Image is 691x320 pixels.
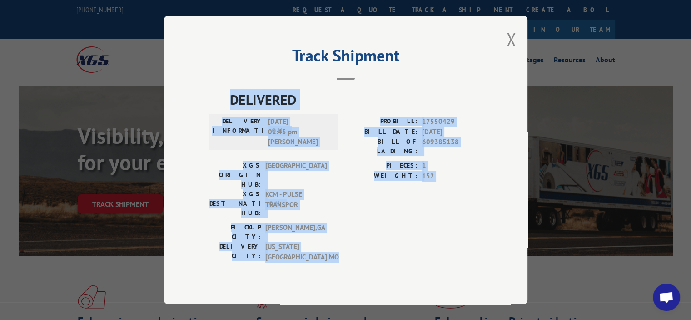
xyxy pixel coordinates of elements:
[212,117,263,147] label: DELIVERY INFORMATION:
[265,161,327,189] span: [GEOGRAPHIC_DATA]
[346,117,418,127] label: PROBILL:
[346,137,418,156] label: BILL OF LADING:
[346,127,418,137] label: BILL DATE:
[653,284,680,311] div: Open chat
[230,89,482,110] span: DELIVERED
[422,171,482,182] span: 152
[265,189,327,218] span: KCM - PULSE TRANSPOR
[209,242,261,262] label: DELIVERY CITY:
[422,127,482,137] span: [DATE]
[209,189,261,218] label: XGS DESTINATION HUB:
[209,223,261,242] label: PICKUP CITY:
[209,49,482,66] h2: Track Shipment
[422,161,482,171] span: 1
[346,161,418,171] label: PIECES:
[346,171,418,182] label: WEIGHT:
[265,242,327,262] span: [US_STATE][GEOGRAPHIC_DATA] , MO
[422,117,482,127] span: 17550429
[506,27,516,51] button: Close modal
[268,117,329,147] span: [DATE] 01:45 pm [PERSON_NAME]
[422,137,482,156] span: 609385138
[265,223,327,242] span: [PERSON_NAME] , GA
[209,161,261,189] label: XGS ORIGIN HUB:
